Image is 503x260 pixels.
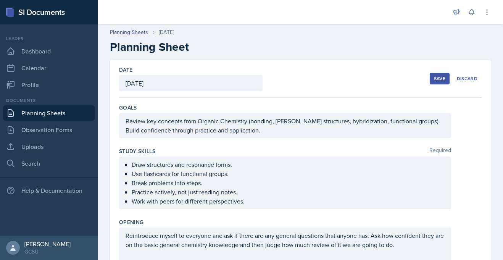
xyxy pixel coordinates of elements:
h2: Planning Sheet [110,40,491,54]
label: Date [119,66,132,74]
div: Help & Documentation [3,183,95,198]
label: Study Skills [119,147,155,155]
a: Dashboard [3,44,95,59]
div: Leader [3,35,95,42]
a: Planning Sheets [3,105,95,121]
a: Observation Forms [3,122,95,137]
button: Discard [453,73,482,84]
a: Planning Sheets [110,28,148,36]
div: [PERSON_NAME] [24,240,71,248]
a: Search [3,156,95,171]
p: Break problems into steps. [132,178,445,187]
button: Save [430,73,450,84]
p: Review key concepts from Organic Chemistry (bonding, [PERSON_NAME] structures, hybridization, fun... [126,116,445,135]
a: Profile [3,77,95,92]
p: Work with peers for different perspectives. [132,197,445,206]
label: Opening [119,218,143,226]
p: Use flashcards for functional groups. [132,169,445,178]
div: Discard [457,76,477,82]
label: Goals [119,104,137,111]
div: GCSU [24,248,71,255]
div: Documents [3,97,95,104]
p: Practice actively, not just reading notes. [132,187,445,197]
span: Required [429,147,451,155]
p: Draw structures and resonance forms. [132,160,445,169]
p: Reintroduce myself to everyone and ask if there are any general questions that anyone has. Ask ho... [126,231,445,249]
a: Calendar [3,60,95,76]
a: Uploads [3,139,95,154]
div: [DATE] [159,28,174,36]
div: Save [434,76,445,82]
